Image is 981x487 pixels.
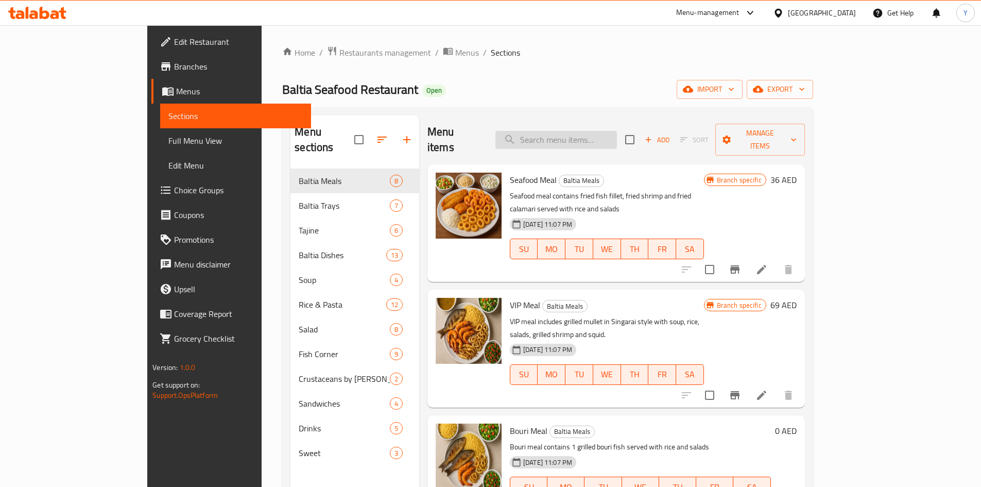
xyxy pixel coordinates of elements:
[151,227,311,252] a: Promotions
[174,258,303,271] span: Menu disclaimer
[674,132,715,148] span: Select section first
[387,250,402,260] span: 13
[168,159,303,172] span: Edit Menu
[621,364,649,385] button: TH
[152,389,218,402] a: Support.OpsPlatform
[510,423,547,439] span: Bouri Meal
[770,173,797,187] h6: 36 AED
[390,399,402,409] span: 4
[559,175,604,187] div: Baltia Meals
[676,7,739,19] div: Menu-management
[299,373,389,385] span: Crustaceans by [PERSON_NAME]
[755,83,805,96] span: export
[390,448,402,458] span: 3
[299,298,386,311] span: Rice & Pasta
[390,325,402,334] span: 8
[151,178,311,203] a: Choice Groups
[390,176,402,186] span: 8
[290,317,419,342] div: Salad8
[174,36,303,48] span: Edit Restaurant
[559,175,604,187] span: Baltia Meals
[549,426,595,438] div: Baltia Meals
[386,298,403,311] div: items
[775,424,797,438] h6: 0 AED
[390,447,403,459] div: items
[550,426,594,438] span: Baltia Meals
[390,397,403,410] div: items
[510,172,557,188] span: Seafood Meal
[174,283,303,295] span: Upsell
[390,373,403,385] div: items
[299,397,389,410] div: Sandwiches
[390,201,402,211] span: 7
[151,277,311,301] a: Upsell
[390,424,402,433] span: 5
[390,199,403,212] div: items
[174,332,303,345] span: Grocery Checklist
[160,104,311,128] a: Sections
[543,300,587,312] span: Baltia Meals
[963,7,968,19] span: Y
[290,218,419,243] div: Tajine6
[593,239,621,259] button: WE
[724,127,797,153] span: Manage items
[151,203,311,227] a: Coupons
[538,239,565,259] button: MO
[348,129,370,150] span: Select all sections
[436,173,502,239] img: Seafood Meal
[597,367,617,382] span: WE
[151,252,311,277] a: Menu disclaimer
[565,364,593,385] button: TU
[713,175,766,185] span: Branch specific
[290,416,419,441] div: Drinks5
[436,298,502,364] img: VIP Meal
[597,242,617,257] span: WE
[514,367,534,382] span: SU
[290,169,419,193] div: Baltia Meals8
[299,249,386,261] div: Baltia Dishes
[565,239,593,259] button: TU
[514,242,534,257] span: SU
[390,348,403,360] div: items
[299,373,389,385] div: Crustaceans by Kilo
[570,242,589,257] span: TU
[295,124,354,155] h2: Menu sections
[722,257,747,282] button: Branch-specific-item
[510,441,771,454] p: Bouri meal contains 1 grilled bouri fish served with rice and salads
[386,249,403,261] div: items
[390,349,402,359] span: 9
[180,361,196,374] span: 1.0.0
[510,239,538,259] button: SU
[641,132,674,148] button: Add
[542,300,588,312] div: Baltia Meals
[677,80,743,99] button: import
[160,128,311,153] a: Full Menu View
[390,422,403,434] div: items
[685,83,734,96] span: import
[676,239,704,259] button: SA
[299,422,389,434] span: Drinks
[151,326,311,351] a: Grocery Checklist
[641,132,674,148] span: Add item
[151,54,311,79] a: Branches
[290,193,419,218] div: Baltia Trays7
[290,164,419,469] nav: Menu sections
[699,259,720,280] span: Select to update
[174,60,303,73] span: Branches
[652,367,672,382] span: FR
[282,46,813,59] nav: breadcrumb
[715,124,805,156] button: Manage items
[299,447,389,459] div: Sweet
[168,110,303,122] span: Sections
[299,224,389,237] span: Tajine
[680,367,700,382] span: SA
[174,233,303,246] span: Promotions
[290,366,419,391] div: Crustaceans by [PERSON_NAME]2
[652,242,672,257] span: FR
[174,308,303,320] span: Coverage Report
[570,367,589,382] span: TU
[299,348,389,360] span: Fish Corner
[390,175,403,187] div: items
[770,298,797,312] h6: 69 AED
